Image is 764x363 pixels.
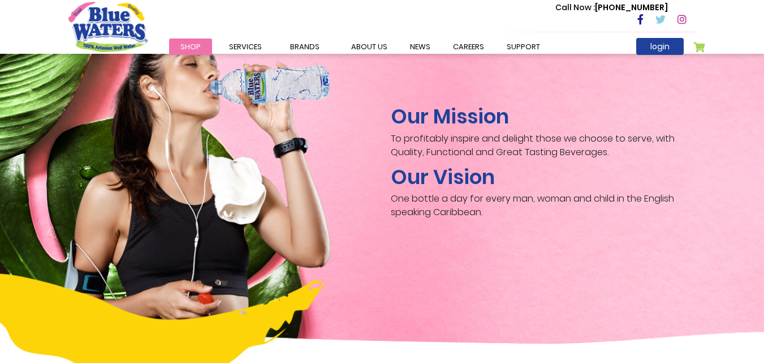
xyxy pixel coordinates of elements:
span: Shop [180,41,201,52]
span: Brands [290,41,320,52]
p: One bottle a day for every man, woman and child in the English speaking Caribbean. [391,192,696,219]
a: login [636,38,684,55]
span: Call Now : [555,2,595,13]
h2: Our Mission [391,104,696,129]
a: about us [340,39,399,55]
h2: Our Vision [391,165,696,189]
a: News [399,39,442,55]
a: store logo [68,2,148,52]
p: To profitably inspire and delight those we choose to serve, with Quality, Functional and Great Ta... [391,132,696,159]
a: careers [442,39,495,55]
span: Services [229,41,262,52]
a: support [495,39,551,55]
p: [PHONE_NUMBER] [555,2,668,14]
